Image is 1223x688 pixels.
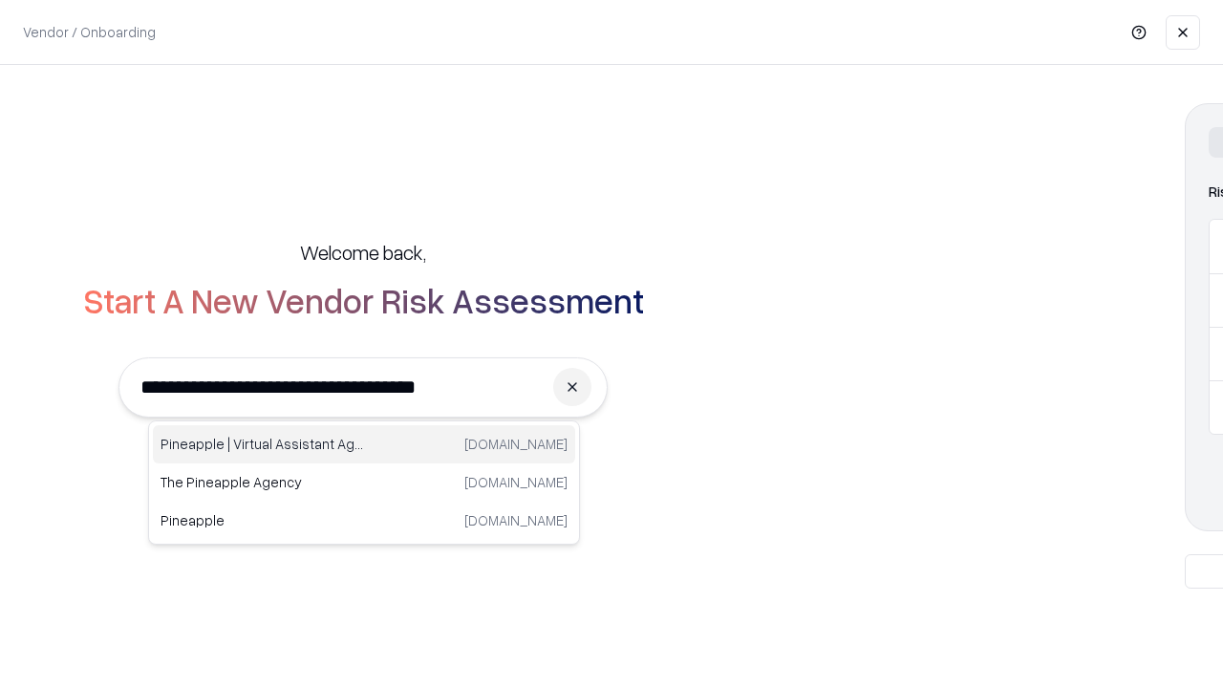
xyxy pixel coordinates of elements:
[83,281,644,319] h2: Start A New Vendor Risk Assessment
[161,472,364,492] p: The Pineapple Agency
[23,22,156,42] p: Vendor / Onboarding
[148,420,580,545] div: Suggestions
[161,510,364,530] p: Pineapple
[300,239,426,266] h5: Welcome back,
[464,434,568,454] p: [DOMAIN_NAME]
[464,510,568,530] p: [DOMAIN_NAME]
[464,472,568,492] p: [DOMAIN_NAME]
[161,434,364,454] p: Pineapple | Virtual Assistant Agency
